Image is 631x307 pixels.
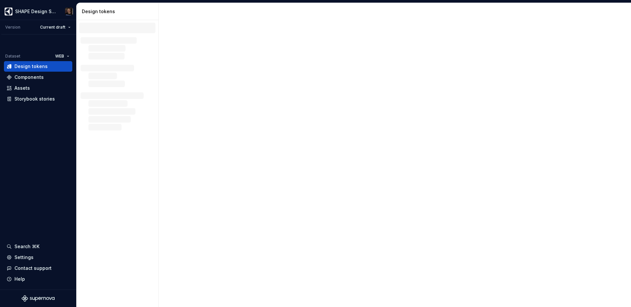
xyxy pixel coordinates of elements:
span: WEB [55,54,64,59]
div: Components [14,74,44,81]
img: 1131f18f-9b94-42a4-847a-eabb54481545.png [5,8,12,15]
a: Design tokens [4,61,72,72]
div: Design tokens [14,63,48,70]
div: Assets [14,85,30,91]
a: Components [4,72,72,83]
button: Search ⌘K [4,241,72,252]
button: Contact support [4,263,72,273]
button: WEB [52,52,72,61]
a: Storybook stories [4,94,72,104]
div: SHAPE Design System [15,8,57,15]
button: Help [4,274,72,284]
img: Vinicius Ianoni [65,8,73,15]
div: Dataset [5,54,20,59]
svg: Supernova Logo [22,295,55,302]
div: Help [14,276,25,282]
a: Assets [4,83,72,93]
div: Storybook stories [14,96,55,102]
div: Version [5,25,20,30]
a: Settings [4,252,72,263]
div: Design tokens [82,8,156,15]
div: Search ⌘K [14,243,39,250]
button: Current draft [37,23,74,32]
button: SHAPE Design SystemVinicius Ianoni [1,4,75,18]
span: Current draft [40,25,65,30]
div: Settings [14,254,34,261]
div: Contact support [14,265,52,272]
